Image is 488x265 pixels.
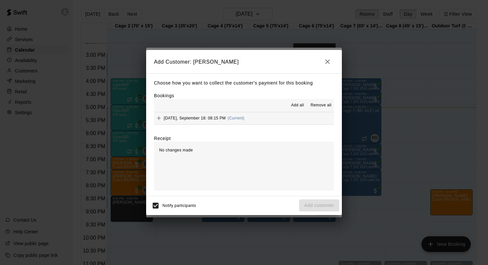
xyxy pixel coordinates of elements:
[154,79,334,87] p: Choose how you want to collect the customer's payment for this booking
[154,116,164,120] span: Add
[154,93,174,98] label: Bookings
[162,203,196,208] span: Notify participants
[287,100,308,111] button: Add all
[164,116,226,120] span: [DATE], September 18: 08:15 PM
[159,148,193,152] span: No changes made
[146,50,342,73] h2: Add Customer: [PERSON_NAME]
[291,102,304,109] span: Add all
[308,100,334,111] button: Remove all
[154,135,171,142] label: Receipt
[154,112,334,124] button: Add[DATE], September 18: 08:15 PM(Current)
[228,116,245,120] span: (Current)
[311,102,331,109] span: Remove all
